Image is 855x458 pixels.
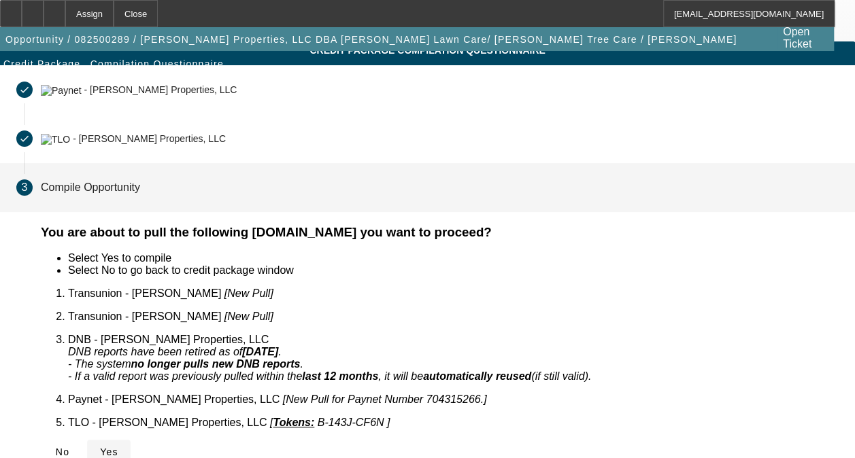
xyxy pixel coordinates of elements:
p: Paynet - [PERSON_NAME] Properties, LLC [68,393,839,406]
li: Select Yes to compile [68,252,839,264]
img: TLO [41,134,70,145]
div: - [PERSON_NAME] Properties, LLC [84,85,237,96]
button: Compilation Questionnaire [87,52,227,76]
p: DNB - [PERSON_NAME] Properties, LLC [68,334,839,383]
strong: last 12 months [302,370,378,382]
div: - [PERSON_NAME] Properties, LLC [73,134,226,145]
u: Tokens: [273,417,314,428]
i: DNB reports have been retired as of . - The system . - If a valid report was previously pulled wi... [68,346,591,382]
strong: [DATE] [242,346,278,357]
img: Paynet [41,85,82,96]
mat-icon: done [19,133,30,144]
p: TLO - [PERSON_NAME] Properties, LLC [68,417,839,429]
strong: automatically reused [423,370,531,382]
span: Credit Package [3,58,80,69]
h3: You are about to pull the following [DOMAIN_NAME] you want to proceed? [41,225,839,240]
a: Open Ticket [777,20,833,56]
span: 3 [22,181,28,194]
i: [New Pull] [224,311,273,322]
span: Yes [100,446,118,457]
p: Transunion - [PERSON_NAME] [68,287,839,300]
span: B-143J-CF6N [318,417,384,428]
span: Compilation Questionnaire [90,58,224,69]
span: Opportunity / 082500289 / [PERSON_NAME] Properties, LLC DBA [PERSON_NAME] Lawn Care/ [PERSON_NAME... [5,34,737,45]
i: [New Pull] [224,287,273,299]
mat-icon: done [19,84,30,95]
strong: no longer pulls new DNB reports [131,358,300,370]
span: No [56,446,69,457]
p: Transunion - [PERSON_NAME] [68,311,839,323]
li: Select No to go back to credit package window [68,264,839,277]
i: [ ] [270,417,390,428]
i: [New Pull for Paynet Number 704315266.] [283,393,487,405]
p: Compile Opportunity [41,181,140,194]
